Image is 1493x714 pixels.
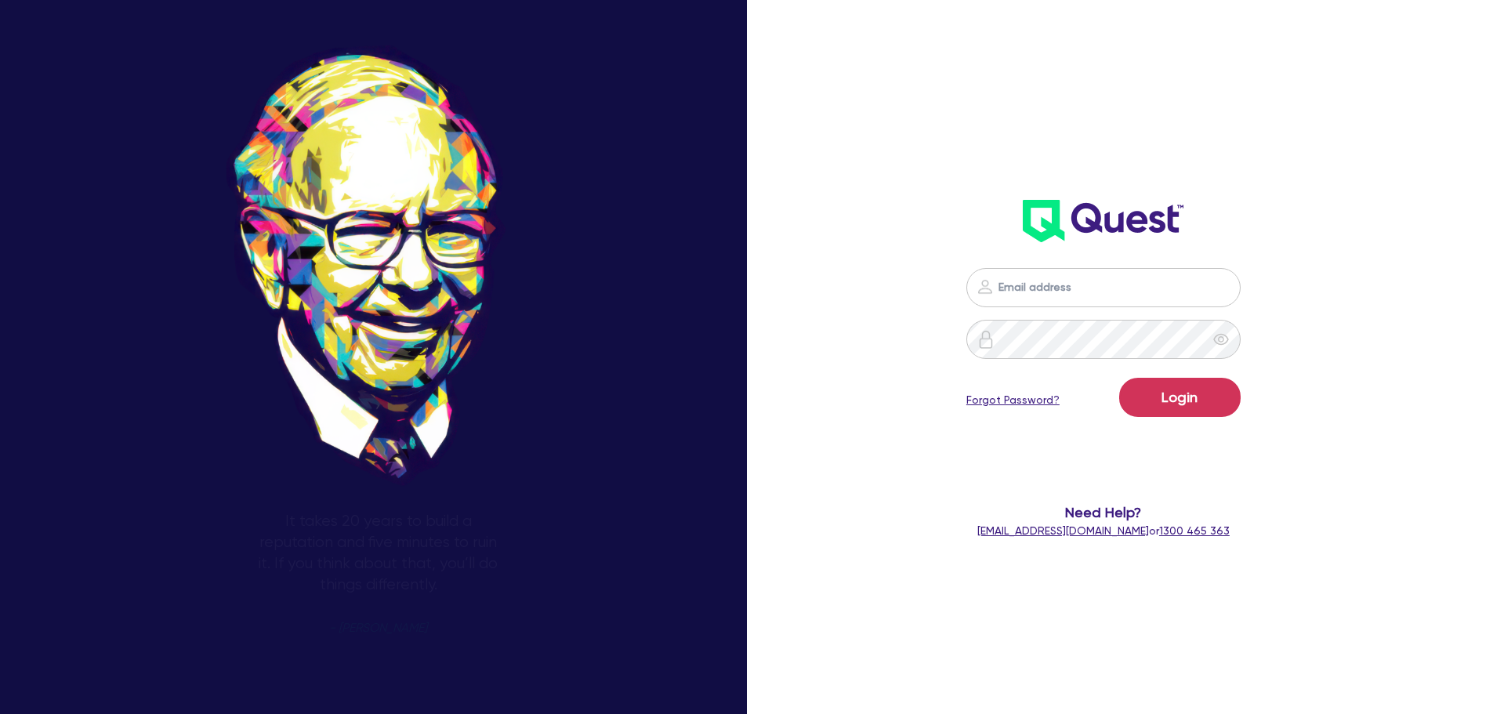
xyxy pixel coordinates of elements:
img: icon-password [977,330,995,349]
img: wH2k97JdezQIQAAAABJRU5ErkJggg== [1023,200,1183,242]
a: Forgot Password? [966,392,1060,408]
span: eye [1213,332,1229,347]
tcxspan: Call 1300 465 363 via 3CX [1159,524,1230,537]
a: [EMAIL_ADDRESS][DOMAIN_NAME] [977,524,1149,537]
input: Email address [966,268,1241,307]
span: or [977,524,1230,537]
button: Login [1119,378,1241,417]
span: Need Help? [904,502,1304,523]
span: - [PERSON_NAME] [329,622,427,634]
img: icon-password [976,277,995,296]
